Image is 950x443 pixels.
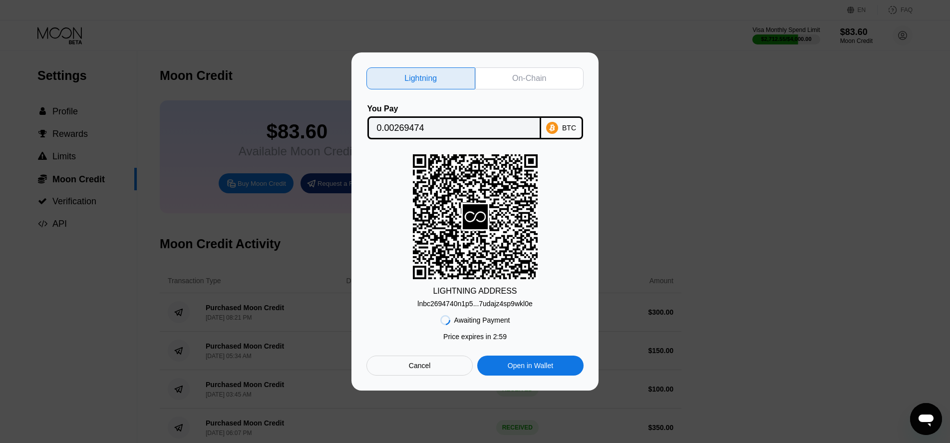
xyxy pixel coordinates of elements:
div: lnbc2694740n1p5...7udajz4sp9wkl0e [417,300,532,308]
div: Open in Wallet [508,361,553,370]
div: Lightning [366,67,475,89]
div: BTC [562,124,576,132]
iframe: Button to launch messaging window [910,403,942,435]
div: You PayBTC [366,104,584,139]
div: On-Chain [475,67,584,89]
div: LIGHTNING ADDRESS [433,287,517,296]
div: Cancel [409,361,431,370]
div: Lightning [404,73,437,83]
div: Cancel [366,356,473,376]
span: 2 : 59 [493,333,507,341]
div: Price expires in [443,333,507,341]
div: Awaiting Payment [454,316,510,324]
div: You Pay [367,104,541,113]
div: lnbc2694740n1p5...7udajz4sp9wkl0e [417,296,532,308]
div: On-Chain [512,73,546,83]
div: Open in Wallet [477,356,584,376]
